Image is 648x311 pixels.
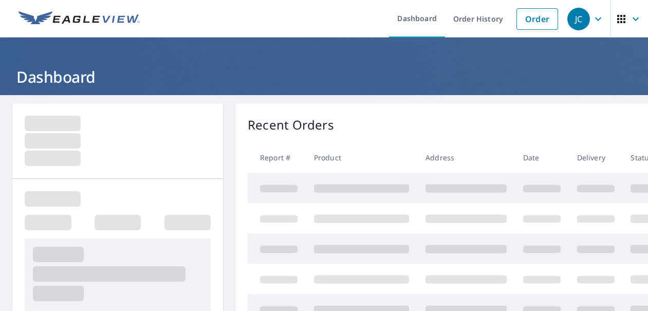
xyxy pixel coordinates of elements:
[567,8,590,30] div: JC
[248,142,306,173] th: Report #
[248,116,334,134] p: Recent Orders
[516,8,558,30] a: Order
[569,142,623,173] th: Delivery
[417,142,515,173] th: Address
[306,142,417,173] th: Product
[18,11,140,27] img: EV Logo
[12,66,636,87] h1: Dashboard
[515,142,569,173] th: Date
